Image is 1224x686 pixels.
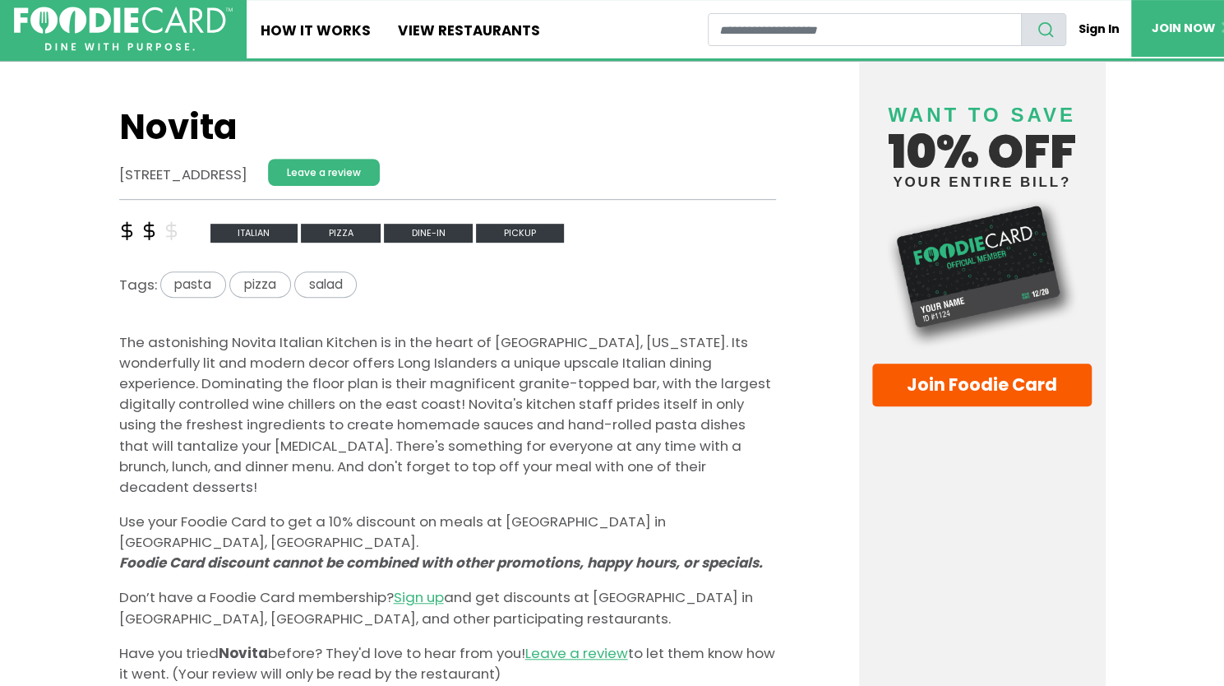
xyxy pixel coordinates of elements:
[229,271,291,298] span: pizza
[1021,13,1065,46] button: search
[119,107,776,148] h1: Novita
[394,587,444,607] a: Sign up
[160,271,227,298] span: pasta
[872,197,1091,350] img: Foodie Card
[268,159,380,185] a: Leave a review
[384,224,473,243] span: Dine-in
[872,175,1091,189] small: your entire bill?
[294,274,358,294] a: salad
[119,271,776,305] div: Tags:
[157,274,230,294] a: pasta
[119,332,776,498] p: The astonishing Novita Italian Kitchen is in the heart of [GEOGRAPHIC_DATA], [US_STATE]. Its wond...
[14,7,233,51] img: FoodieCard; Eat, Drink, Save, Donate
[301,221,384,241] a: pizza
[210,224,298,243] span: italian
[219,643,268,663] span: Novita
[1066,13,1131,45] a: Sign In
[476,221,563,241] a: Pickup
[210,221,301,241] a: italian
[525,643,628,663] a: Leave a review
[872,83,1091,189] h4: 10% off
[119,512,776,574] p: Use your Foodie Card to get a 10% discount on meals at [GEOGRAPHIC_DATA] in [GEOGRAPHIC_DATA], [G...
[872,364,1091,406] a: Join Foodie Card
[119,587,776,628] p: Don’t have a Foodie Card membership? and get discounts at [GEOGRAPHIC_DATA] in [GEOGRAPHIC_DATA],...
[119,643,776,684] p: Have you tried before? They'd love to hear from you! to let them know how it went. (Your review w...
[294,271,358,298] span: salad
[384,221,476,241] a: Dine-in
[476,224,563,243] span: Pickup
[229,274,294,294] a: pizza
[119,553,763,572] i: Foodie Card discount cannot be combined with other promotions, happy hours, or specials.
[888,104,1075,126] span: Want to save
[708,13,1022,46] input: restaurant search
[301,224,381,243] span: pizza
[119,165,247,185] address: [STREET_ADDRESS]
